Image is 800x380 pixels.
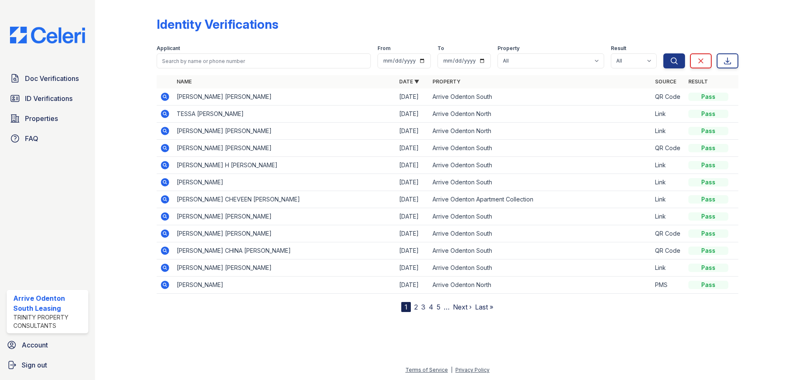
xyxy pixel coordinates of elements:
[652,106,685,123] td: Link
[429,225,652,242] td: Arrive Odenton South
[652,140,685,157] td: QR Code
[7,110,88,127] a: Properties
[25,73,79,83] span: Doc Verifications
[22,340,48,350] span: Account
[429,191,652,208] td: Arrive Odenton Apartment Collection
[429,174,652,191] td: Arrive Odenton South
[453,303,472,311] a: Next ›
[173,191,396,208] td: [PERSON_NAME] CHEVEEN [PERSON_NAME]
[429,123,652,140] td: Arrive Odenton North
[13,293,85,313] div: Arrive Odenton South Leasing
[396,208,429,225] td: [DATE]
[401,302,411,312] div: 1
[396,123,429,140] td: [DATE]
[396,277,429,294] td: [DATE]
[173,225,396,242] td: [PERSON_NAME] [PERSON_NAME]
[688,161,728,169] div: Pass
[429,88,652,106] td: Arrive Odenton South
[429,157,652,174] td: Arrive Odenton South
[7,130,88,147] a: FAQ
[396,259,429,277] td: [DATE]
[13,313,85,330] div: Trinity Property Consultants
[377,45,390,52] label: From
[396,157,429,174] td: [DATE]
[444,302,450,312] span: …
[652,242,685,259] td: QR Code
[688,144,728,152] div: Pass
[173,277,396,294] td: [PERSON_NAME]
[25,133,38,143] span: FAQ
[688,212,728,221] div: Pass
[157,45,180,52] label: Applicant
[455,367,490,373] a: Privacy Policy
[688,281,728,289] div: Pass
[655,78,676,85] a: Source
[396,191,429,208] td: [DATE]
[157,17,278,32] div: Identity Verifications
[437,303,440,311] a: 5
[421,303,425,311] a: 3
[173,208,396,225] td: [PERSON_NAME] [PERSON_NAME]
[173,174,396,191] td: [PERSON_NAME]
[688,247,728,255] div: Pass
[25,113,58,123] span: Properties
[173,88,396,106] td: [PERSON_NAME] [PERSON_NAME]
[396,106,429,123] td: [DATE]
[652,174,685,191] td: Link
[652,88,685,106] td: QR Code
[497,45,520,52] label: Property
[652,123,685,140] td: Link
[688,195,728,204] div: Pass
[173,157,396,174] td: [PERSON_NAME] H [PERSON_NAME]
[22,360,47,370] span: Sign out
[177,78,192,85] a: Name
[652,259,685,277] td: Link
[429,106,652,123] td: Arrive Odenton North
[451,367,452,373] div: |
[688,93,728,101] div: Pass
[652,277,685,294] td: PMS
[611,45,626,52] label: Result
[173,242,396,259] td: [PERSON_NAME] CHINA [PERSON_NAME]
[173,123,396,140] td: [PERSON_NAME] [PERSON_NAME]
[173,259,396,277] td: [PERSON_NAME] [PERSON_NAME]
[652,225,685,242] td: QR Code
[432,78,460,85] a: Property
[688,78,708,85] a: Result
[429,242,652,259] td: Arrive Odenton South
[396,225,429,242] td: [DATE]
[429,208,652,225] td: Arrive Odenton South
[405,367,448,373] a: Terms of Service
[475,303,493,311] a: Last »
[7,90,88,107] a: ID Verifications
[688,229,728,238] div: Pass
[396,242,429,259] td: [DATE]
[3,27,92,43] img: CE_Logo_Blue-a8612792a0a2168367f1c8372b55b34899dd931a85d93a1a3d3e32e68fde9ad4.png
[652,157,685,174] td: Link
[3,357,92,373] a: Sign out
[399,78,419,85] a: Date ▼
[437,45,444,52] label: To
[688,178,728,186] div: Pass
[25,93,72,103] span: ID Verifications
[652,191,685,208] td: Link
[429,303,433,311] a: 4
[652,208,685,225] td: Link
[396,140,429,157] td: [DATE]
[688,264,728,272] div: Pass
[429,259,652,277] td: Arrive Odenton South
[429,277,652,294] td: Arrive Odenton North
[173,140,396,157] td: [PERSON_NAME] [PERSON_NAME]
[396,88,429,106] td: [DATE]
[173,106,396,123] td: TESSA [PERSON_NAME]
[688,110,728,118] div: Pass
[429,140,652,157] td: Arrive Odenton South
[157,53,371,68] input: Search by name or phone number
[688,127,728,135] div: Pass
[7,70,88,87] a: Doc Verifications
[396,174,429,191] td: [DATE]
[414,303,418,311] a: 2
[3,337,92,353] a: Account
